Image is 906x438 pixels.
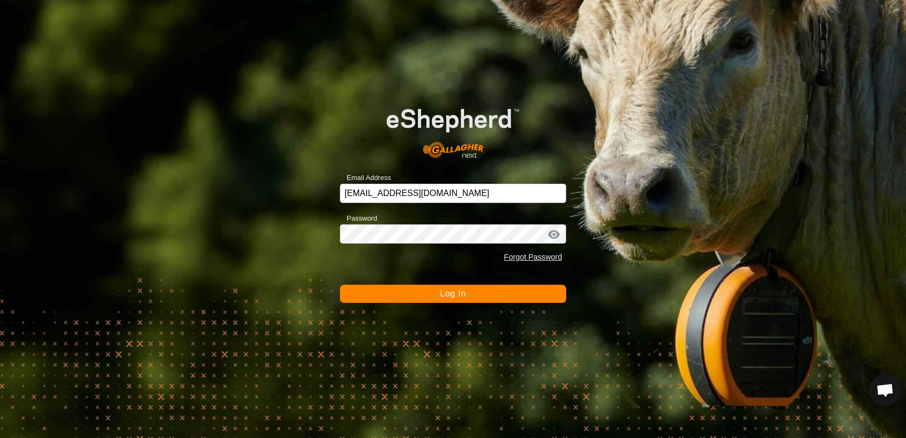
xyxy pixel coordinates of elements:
a: Forgot Password [504,253,562,261]
div: Open chat [869,374,901,406]
input: Email Address [340,184,567,203]
span: Log In [440,289,466,298]
label: Email Address [340,173,391,183]
button: Log In [340,285,567,303]
img: E-shepherd Logo [362,90,544,167]
label: Password [340,213,377,224]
